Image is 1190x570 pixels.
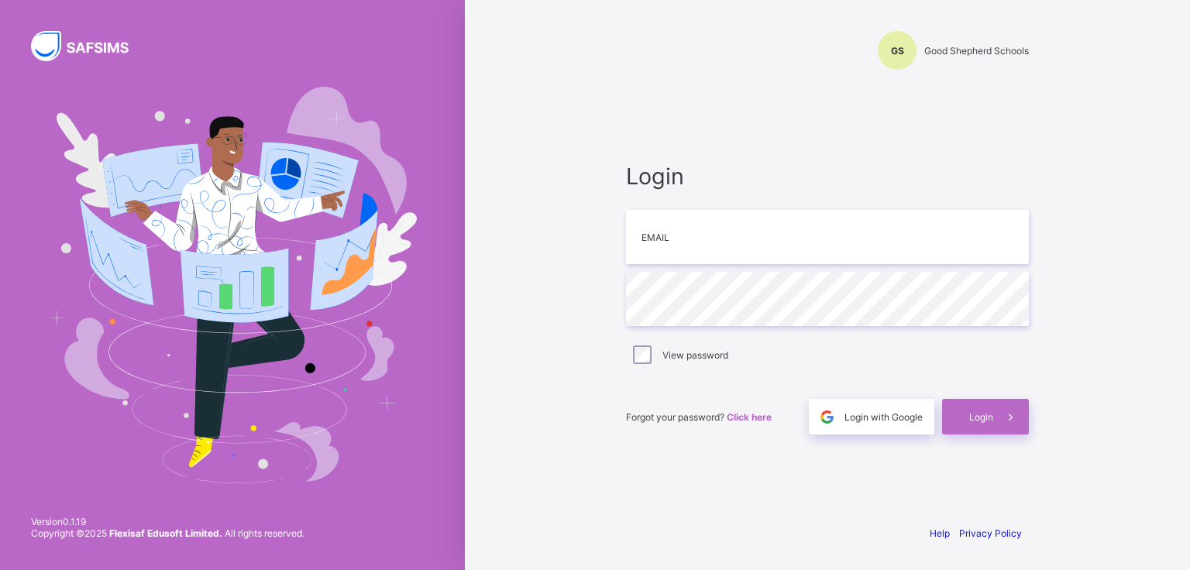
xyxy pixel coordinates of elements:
[959,527,1022,539] a: Privacy Policy
[626,411,772,423] span: Forgot your password?
[31,31,147,61] img: SAFSIMS Logo
[48,87,417,483] img: Hero Image
[109,527,222,539] strong: Flexisaf Edusoft Limited.
[31,527,304,539] span: Copyright © 2025 All rights reserved.
[924,45,1029,57] span: Good Shepherd Schools
[844,411,923,423] span: Login with Google
[727,411,772,423] a: Click here
[969,411,993,423] span: Login
[662,349,728,361] label: View password
[891,45,904,57] span: GS
[31,516,304,527] span: Version 0.1.19
[818,408,836,426] img: google.396cfc9801f0270233282035f929180a.svg
[626,163,1029,190] span: Login
[930,527,950,539] a: Help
